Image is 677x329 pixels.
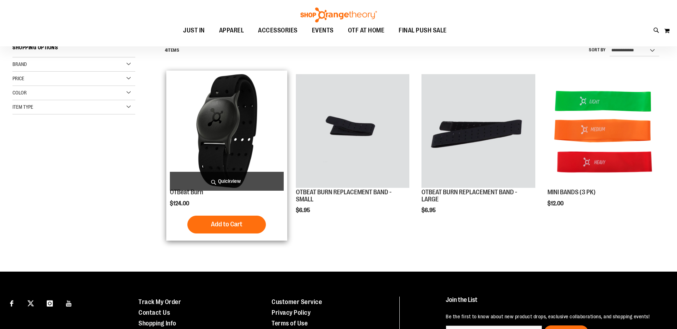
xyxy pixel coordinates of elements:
[312,22,334,38] span: EVENTS
[25,297,37,309] a: Visit our X page
[138,298,181,305] a: Track My Order
[258,22,298,38] span: ACCESSORIES
[418,71,539,232] div: product
[44,297,56,309] a: Visit our Instagram page
[251,22,305,39] a: ACCESSORIES
[292,71,413,232] div: product
[547,189,596,196] a: MINI BANDS (3 PK)
[170,74,283,189] a: Main view of OTBeat Burn 6.0-C
[272,309,310,316] a: Privacy Policy
[421,74,535,187] img: OTBEAT BURN REPLACEMENT BAND - LARGE
[299,7,378,22] img: Shop Orangetheory
[547,200,565,207] span: $12.00
[212,22,251,39] a: APPAREL
[138,320,176,327] a: Shopping Info
[12,76,24,81] span: Price
[296,207,311,214] span: $6.95
[187,216,266,233] button: Add to Cart
[341,22,392,38] a: OTF AT HOME
[170,189,203,196] a: OTBeat Burn
[12,61,27,67] span: Brand
[12,41,135,57] strong: Shopping Options
[170,74,283,187] img: Main view of OTBeat Burn 6.0-C
[219,22,244,38] span: APPAREL
[165,48,167,53] span: 4
[547,74,661,187] img: MINI BANDS (3 PK)
[272,320,308,327] a: Terms of Use
[348,22,385,38] span: OTF AT HOME
[544,71,665,225] div: product
[421,74,535,189] a: OTBEAT BURN REPLACEMENT BAND - LARGE
[296,189,391,203] a: OTBEAT BURN REPLACEMENT BAND - SMALL
[421,207,437,214] span: $6.95
[12,90,27,96] span: Color
[399,22,447,38] span: FINAL PUSH SALE
[5,297,18,309] a: Visit our Facebook page
[296,74,409,187] img: OTBEAT BURN REPLACEMENT BAND - SMALL
[165,45,179,56] h2: Items
[176,22,212,39] a: JUST IN
[446,297,661,310] h4: Join the List
[305,22,341,39] a: EVENTS
[138,309,170,316] a: Contact Us
[391,22,454,39] a: FINAL PUSH SALE
[211,220,242,228] span: Add to Cart
[170,200,190,207] span: $124.00
[166,71,287,240] div: product
[547,74,661,189] a: MINI BANDS (3 PK)
[27,300,34,307] img: Twitter
[446,313,661,320] p: Be the first to know about new product drops, exclusive collaborations, and shopping events!
[63,297,75,309] a: Visit our Youtube page
[170,172,283,191] a: Quickview
[421,189,517,203] a: OTBEAT BURN REPLACEMENT BAND - LARGE
[296,74,409,189] a: OTBEAT BURN REPLACEMENT BAND - SMALL
[589,47,606,53] label: Sort By
[272,298,322,305] a: Customer Service
[12,104,33,110] span: Item Type
[183,22,205,38] span: JUST IN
